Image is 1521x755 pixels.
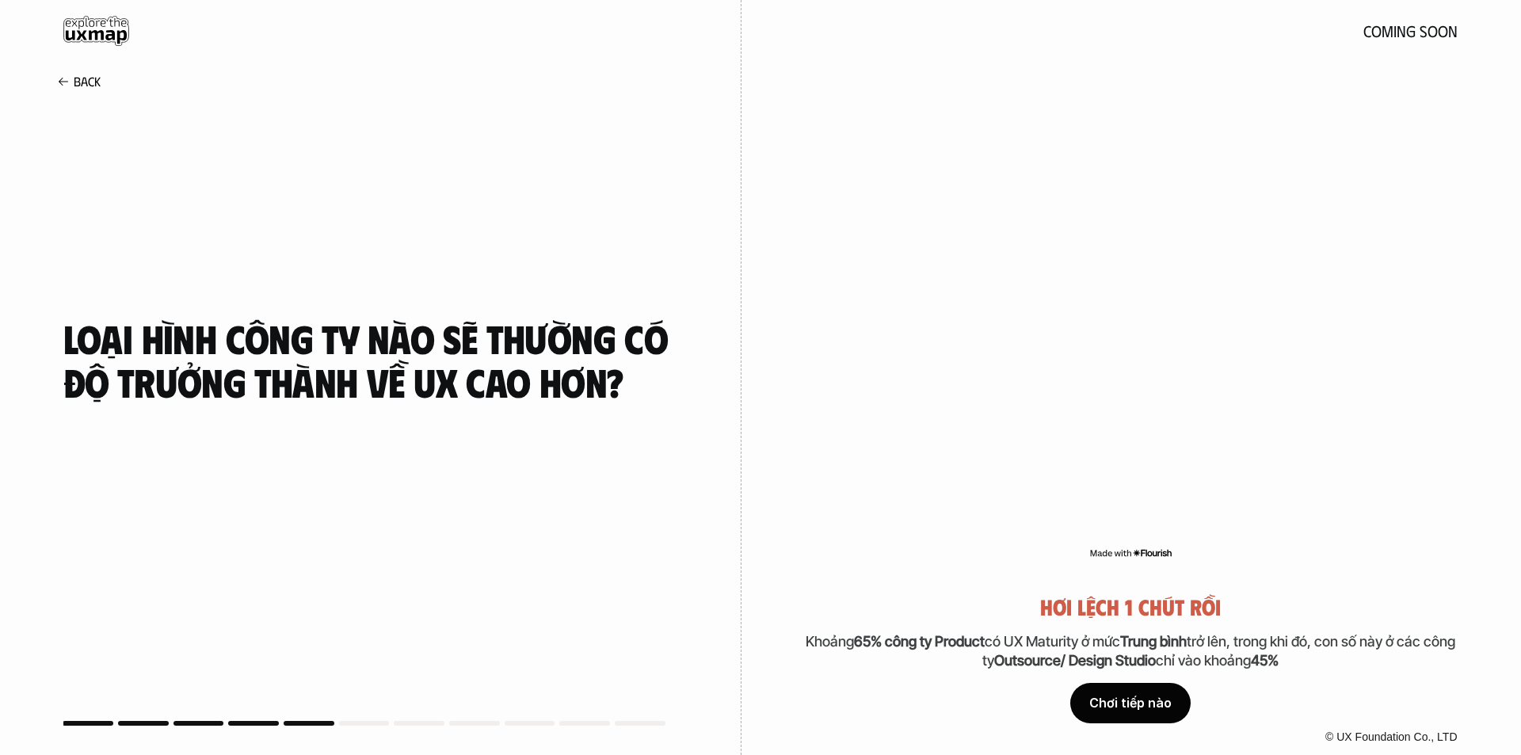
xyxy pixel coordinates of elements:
div: Chơi tiếp nào [1070,684,1191,723]
p: Khoảng có UX Maturity ở mức trở lên, trong khi đó, con số này ở các công ty chỉ vào khoảng [797,632,1464,671]
h4: Loại hình công ty nào sẽ thường có độ trưởng thành về UX cao hơn? [63,316,678,403]
p: Back [74,74,101,89]
h5: hơi lệch 1 chút rồi [797,595,1464,620]
img: Made with Flourish [1089,547,1172,559]
strong: Trung bình [1120,633,1187,650]
iframe: Interactive or visual content [797,68,1464,543]
a: © UX Foundation Co., LTD [1322,730,1457,743]
strong: Outsource/ Design Studio [994,652,1156,669]
h5: coming soon [1363,22,1458,40]
strong: 65% công ty Product [854,633,985,650]
strong: 45% [1251,652,1279,669]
